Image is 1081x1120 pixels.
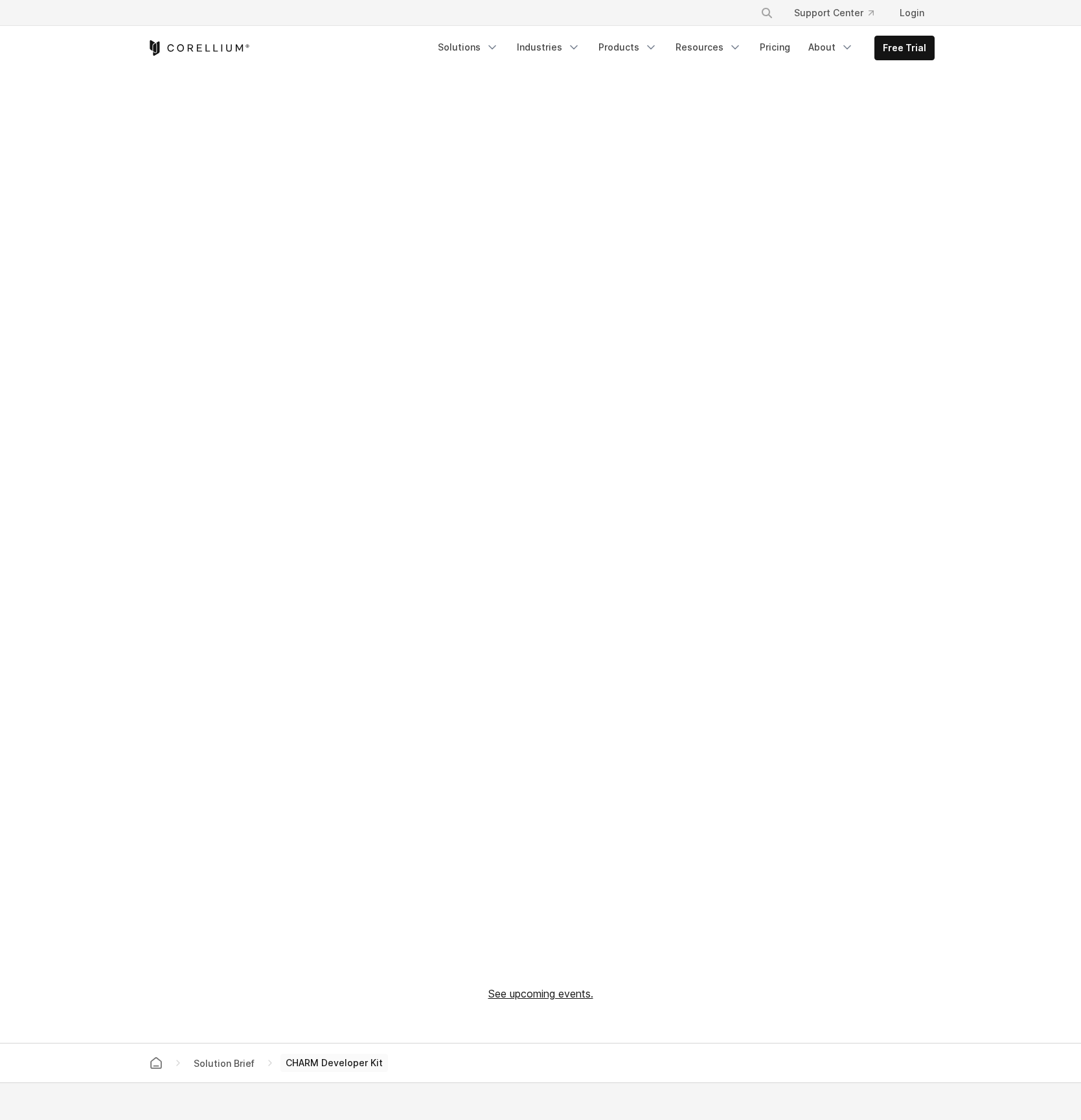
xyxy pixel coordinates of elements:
span: Solution Brief [188,1055,260,1071]
a: Login [889,1,935,25]
a: See upcoming events. [488,987,593,1000]
a: Pricing [752,36,798,59]
a: Support Center [784,1,884,25]
a: Corellium Home [147,40,250,56]
a: Industries [509,36,588,59]
a: About [801,36,861,59]
a: Free Trial [875,36,934,60]
div: Navigation Menu [745,1,935,25]
a: Resources [668,36,749,59]
div: Navigation Menu [430,36,935,60]
a: Corellium home [144,1054,168,1072]
span: CHARM Developer Kit [280,1054,388,1072]
a: Products [591,36,665,59]
div: Solution Brief [188,1056,260,1070]
a: Solutions [430,36,506,59]
button: Search [755,1,779,25]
